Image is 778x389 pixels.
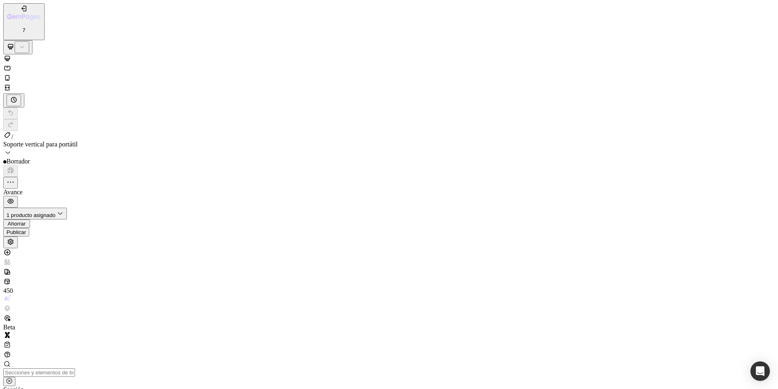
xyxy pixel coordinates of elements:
[6,158,30,165] font: Borrador
[8,221,26,227] font: Ahorrar
[11,133,13,140] font: /
[3,219,30,228] button: Ahorrar
[3,287,13,294] font: 450
[750,361,770,381] div: Abrir Intercom Messenger
[3,141,77,148] font: Soporte vertical para portátil
[22,27,25,33] font: 7
[3,324,15,331] font: Beta
[28,3,58,13] button: Header
[3,208,67,219] button: 1 producto asignado
[37,5,54,11] span: Header
[6,212,56,218] font: 1 producto asignado
[3,368,75,377] input: Secciones y elementos de búsqueda
[3,189,23,196] font: Avance
[6,229,26,235] font: Publicar
[3,228,29,236] button: Publicar
[3,3,45,40] button: 7
[3,107,775,131] div: Deshacer/Rehacer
